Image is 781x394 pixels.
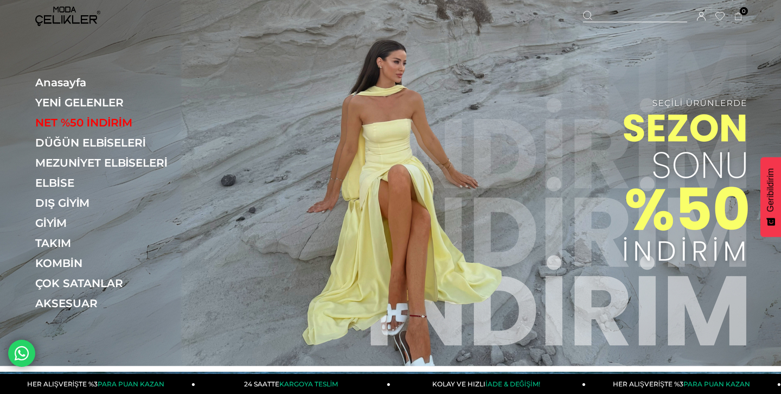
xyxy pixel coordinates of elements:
span: KARGOYA TESLİM [279,380,338,388]
span: 0 [740,7,748,15]
a: GİYİM [35,217,184,230]
a: TAKIM [35,237,184,250]
a: HER ALIŞVERİŞTE %3PARA PUAN KAZAN [586,374,781,394]
img: logo [35,7,100,26]
span: PARA PUAN KAZAN [98,380,164,388]
a: AKSESUAR [35,297,184,310]
span: İADE & DEĞİŞİM! [485,380,540,388]
a: ELBİSE [35,176,184,189]
span: PARA PUAN KAZAN [683,380,750,388]
a: NET %50 İNDİRİM [35,116,184,129]
a: KOMBİN [35,257,184,270]
a: Anasayfa [35,76,184,89]
a: 0 [734,12,742,21]
a: ÇOK SATANLAR [35,277,184,290]
a: YENİ GELENLER [35,96,184,109]
span: Geribildirim [766,168,776,212]
a: KOLAY VE HIZLIİADE & DEĞİŞİM! [390,374,586,394]
a: DÜĞÜN ELBİSELERİ [35,136,184,149]
a: 24 SAATTEKARGOYA TESLİM [195,374,390,394]
a: MEZUNİYET ELBİSELERİ [35,156,184,169]
a: DIŞ GİYİM [35,196,184,209]
button: Geribildirim - Show survey [760,157,781,237]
